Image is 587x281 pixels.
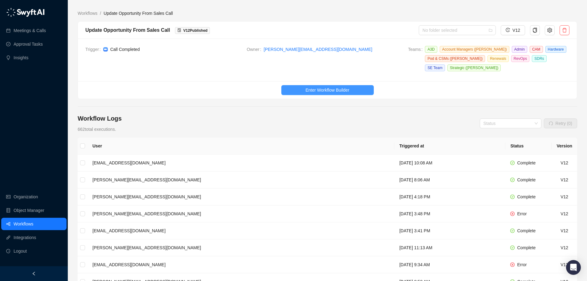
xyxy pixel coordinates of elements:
td: [EMAIL_ADDRESS][DOMAIN_NAME] [88,256,394,273]
span: left [32,271,36,276]
span: SE Team [425,64,445,71]
span: close-circle [510,262,515,267]
td: [DATE] 10:08 AM [394,155,505,171]
span: 662 total executions. [78,127,116,132]
span: Renewals [487,55,509,62]
td: V12 [552,155,577,171]
a: Insights [14,52,28,64]
button: Retry (0) [544,118,577,128]
td: [EMAIL_ADDRESS][DOMAIN_NAME] [88,222,394,239]
span: Call Completed [110,47,140,52]
span: V12 [512,27,520,34]
td: [PERSON_NAME][EMAIL_ADDRESS][DOMAIN_NAME] [88,171,394,188]
span: A3D [425,46,437,53]
span: check-circle [510,195,515,199]
span: Teams [408,46,425,74]
span: Complete [517,177,536,182]
span: copy [532,28,537,33]
span: V 12 Published [183,28,208,33]
span: Strategic ([PERSON_NAME]) [447,64,501,71]
h4: Workflow Logs [78,114,122,123]
span: Complete [517,228,536,233]
span: history [506,28,510,32]
span: Account Managers ([PERSON_NAME]) [440,46,509,53]
span: Trigger [85,46,103,53]
a: Object Manager [14,204,44,217]
span: Error [517,262,527,267]
td: [DATE] 11:13 AM [394,239,505,256]
img: zoom-DkfWWZB2.png [103,47,108,52]
img: logo-05li4sbe.png [6,8,45,17]
span: logout [6,249,10,253]
td: [DATE] 3:48 PM [394,205,505,222]
a: Integrations [14,231,36,244]
span: SDRs [532,55,546,62]
li: / [100,10,101,17]
div: Update Opportunity From Sales Call [85,26,170,34]
a: [PERSON_NAME][EMAIL_ADDRESS][DOMAIN_NAME] [264,46,372,53]
a: Meetings & Calls [14,24,46,37]
span: CAM [530,46,543,53]
td: [DATE] 8:06 AM [394,171,505,188]
th: Triggered at [394,138,505,155]
span: folder [489,28,492,32]
span: Hardware [545,46,566,53]
a: Workflows [76,10,99,17]
td: V12 [552,188,577,205]
span: check-circle [510,246,515,250]
td: V12 [552,205,577,222]
a: Organization [14,191,38,203]
th: Version [552,138,577,155]
td: [PERSON_NAME][EMAIL_ADDRESS][DOMAIN_NAME] [88,188,394,205]
span: Owner [247,46,264,53]
td: [PERSON_NAME][EMAIL_ADDRESS][DOMAIN_NAME] [88,239,394,256]
div: Open Intercom Messenger [566,260,581,275]
span: Complete [517,194,536,199]
td: [DATE] 4:18 PM [394,188,505,205]
td: [EMAIL_ADDRESS][DOMAIN_NAME] [88,155,394,171]
span: Pod & CSMs ([PERSON_NAME]) [425,55,485,62]
span: close-circle [510,212,515,216]
td: [DATE] 9:34 AM [394,256,505,273]
th: User [88,138,394,155]
span: Complete [517,160,536,165]
span: Update Opportunity From Sales Call [104,11,173,16]
td: [PERSON_NAME][EMAIL_ADDRESS][DOMAIN_NAME] [88,205,394,222]
span: RevOps [511,55,529,62]
span: Logout [14,245,27,257]
span: delete [562,28,567,33]
a: Workflows [14,218,33,230]
span: check-circle [510,229,515,233]
span: Complete [517,245,536,250]
a: Enter Workflow Builder [78,85,577,95]
td: V12 [552,171,577,188]
span: Enter Workflow Builder [305,87,349,93]
td: V12 [552,256,577,273]
span: check-circle [510,178,515,182]
td: [DATE] 3:41 PM [394,222,505,239]
td: V12 [552,222,577,239]
a: Approval Tasks [14,38,43,50]
span: file-done [177,28,181,32]
button: V12 [501,25,525,35]
span: setting [547,28,552,33]
span: Admin [512,46,527,53]
span: check-circle [510,161,515,165]
span: Error [517,211,527,216]
th: Status [505,138,552,155]
button: Enter Workflow Builder [281,85,374,95]
td: V12 [552,239,577,256]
